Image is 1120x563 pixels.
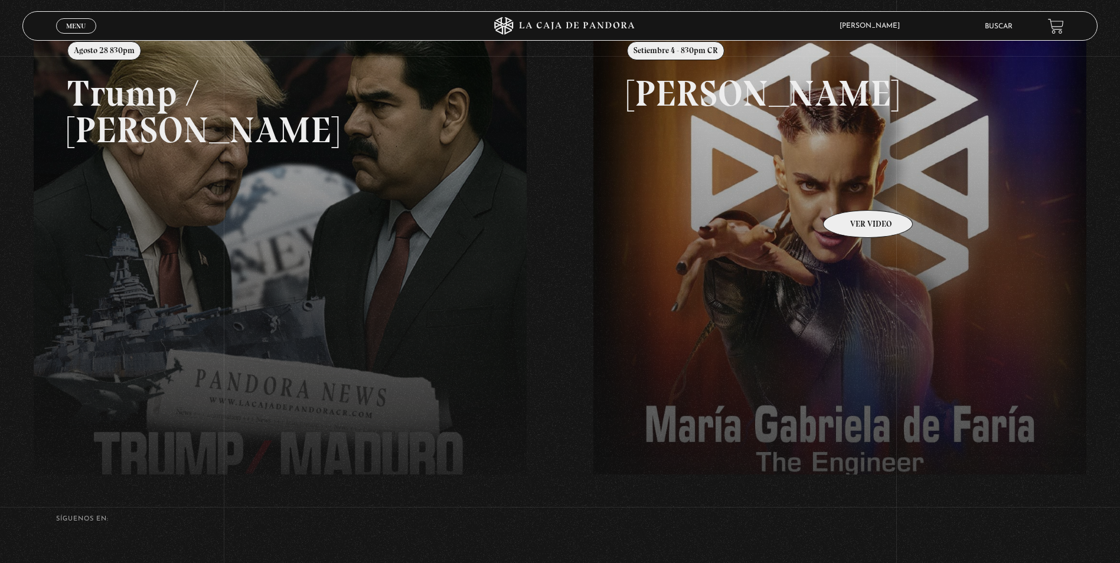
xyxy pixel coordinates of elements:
span: [PERSON_NAME] [834,22,912,30]
a: View your shopping cart [1048,18,1064,34]
h4: SÍguenos en: [56,516,1064,522]
span: Menu [66,22,86,30]
a: Buscar [985,23,1013,30]
span: Cerrar [63,32,90,41]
